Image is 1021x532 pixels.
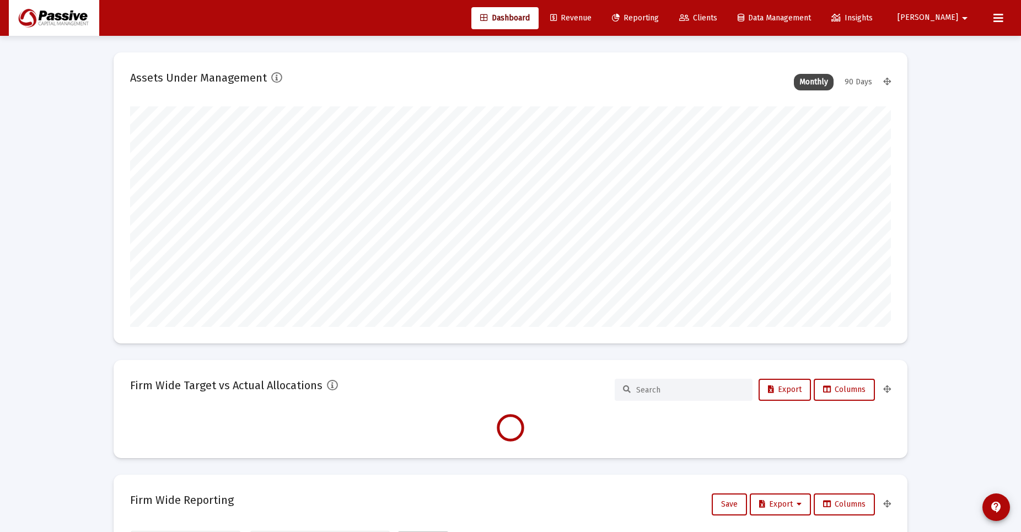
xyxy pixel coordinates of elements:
span: Revenue [550,13,592,23]
input: Search [636,385,744,395]
button: Export [759,379,811,401]
span: Data Management [738,13,811,23]
h2: Assets Under Management [130,69,267,87]
img: Dashboard [17,7,91,29]
h2: Firm Wide Target vs Actual Allocations [130,377,323,394]
span: Export [759,499,802,509]
span: Save [721,499,738,509]
span: Insights [831,13,873,23]
div: 90 Days [839,74,878,90]
button: [PERSON_NAME] [884,7,985,29]
span: Columns [823,385,866,394]
span: Clients [679,13,717,23]
a: Insights [823,7,882,29]
a: Reporting [603,7,668,29]
button: Columns [814,379,875,401]
button: Export [750,493,811,515]
button: Columns [814,493,875,515]
a: Clients [670,7,726,29]
mat-icon: contact_support [990,501,1003,514]
button: Save [712,493,747,515]
a: Dashboard [471,7,539,29]
mat-icon: arrow_drop_down [958,7,971,29]
span: Reporting [612,13,659,23]
span: Dashboard [480,13,530,23]
a: Revenue [541,7,600,29]
span: [PERSON_NAME] [898,13,958,23]
div: Monthly [794,74,834,90]
span: Columns [823,499,866,509]
h2: Firm Wide Reporting [130,491,234,509]
span: Export [768,385,802,394]
a: Data Management [729,7,820,29]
